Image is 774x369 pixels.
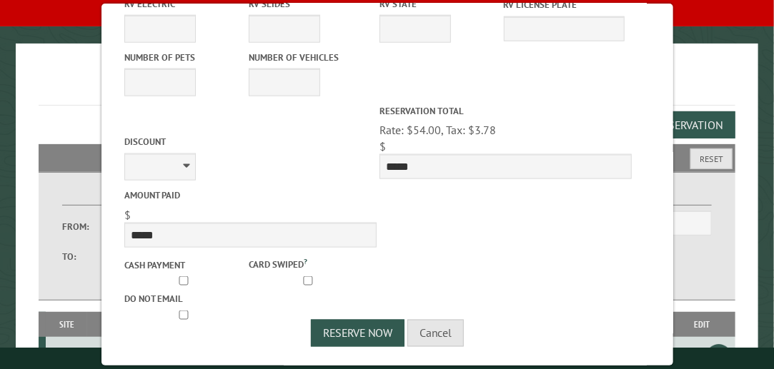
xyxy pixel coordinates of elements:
span: $ [124,208,131,222]
label: Reservation Total [379,104,632,118]
span: $ [379,139,386,153]
label: Cash payment [124,258,245,272]
label: Number of Vehicles [248,51,369,64]
button: Reset [690,148,733,169]
h1: Reservations [39,66,735,106]
button: Cancel [407,320,464,347]
label: Amount paid [124,188,377,202]
button: Add a Reservation [613,111,735,138]
h2: Filters [39,144,735,171]
a: ? [303,256,307,266]
label: Card swiped [248,256,369,271]
label: Discount [124,135,377,148]
th: Site [46,312,87,337]
th: Edit [669,312,735,337]
label: Number of Pets [124,51,245,64]
th: Dates [87,312,242,337]
label: From: [62,220,102,233]
label: To: [62,250,102,263]
label: Dates [62,189,222,206]
span: Rate: $54.00, Tax: $3.78 [379,123,496,137]
label: Do not email [124,292,245,305]
button: Reserve Now [311,320,405,347]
